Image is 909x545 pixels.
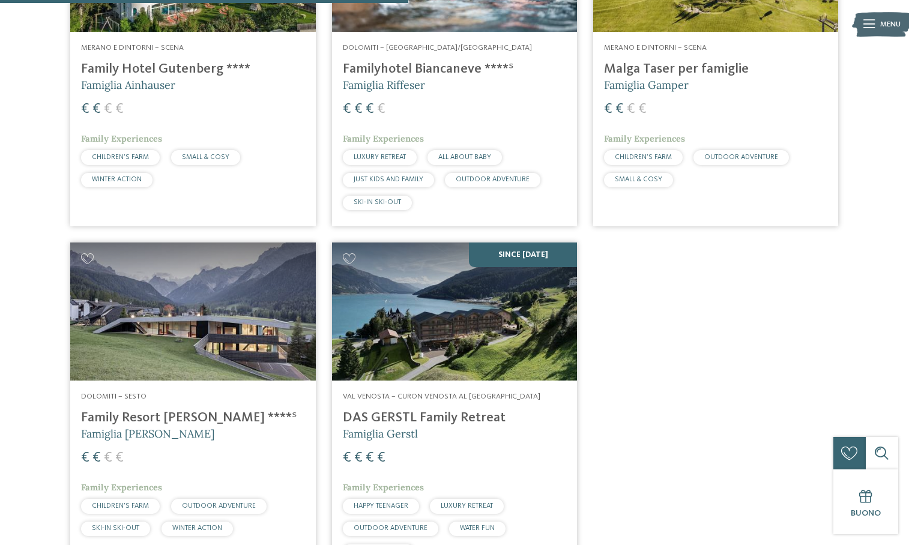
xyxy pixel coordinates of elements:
[115,451,124,465] span: €
[460,525,495,532] span: WATER FUN
[92,525,139,532] span: SKI-IN SKI-OUT
[604,78,689,92] span: Famiglia Gamper
[343,61,566,77] h4: Familyhotel Biancaneve ****ˢ
[81,78,175,92] span: Famiglia Ainhauser
[81,44,184,52] span: Merano e dintorni – Scena
[81,451,89,465] span: €
[604,61,827,77] h4: Malga Taser per famiglie
[354,176,423,183] span: JUST KIDS AND FAMILY
[615,102,624,116] span: €
[354,154,406,161] span: LUXURY RETREAT
[182,502,256,510] span: OUTDOOR ADVENTURE
[833,469,898,534] a: Buono
[377,102,385,116] span: €
[604,102,612,116] span: €
[441,502,493,510] span: LUXURY RETREAT
[343,133,424,144] span: Family Experiences
[377,451,385,465] span: €
[343,393,540,400] span: Val Venosta – Curon Venosta al [GEOGRAPHIC_DATA]
[92,102,101,116] span: €
[81,482,162,493] span: Family Experiences
[343,78,425,92] span: Famiglia Riffeser
[343,482,424,493] span: Family Experiences
[81,410,304,426] h4: Family Resort [PERSON_NAME] ****ˢ
[332,242,577,381] img: Cercate un hotel per famiglie? Qui troverete solo i migliori!
[354,451,363,465] span: €
[627,102,635,116] span: €
[81,61,304,77] h4: Family Hotel Gutenberg ****
[851,509,881,517] span: Buono
[115,102,124,116] span: €
[92,451,101,465] span: €
[604,133,685,144] span: Family Experiences
[366,102,374,116] span: €
[92,154,149,161] span: CHILDREN’S FARM
[81,393,146,400] span: Dolomiti – Sesto
[343,102,351,116] span: €
[604,44,707,52] span: Merano e dintorni – Scena
[81,427,214,441] span: Famiglia [PERSON_NAME]
[70,242,315,381] img: Family Resort Rainer ****ˢ
[638,102,647,116] span: €
[354,502,408,510] span: HAPPY TEENAGER
[354,199,401,206] span: SKI-IN SKI-OUT
[354,102,363,116] span: €
[104,102,112,116] span: €
[81,133,162,144] span: Family Experiences
[92,502,149,510] span: CHILDREN’S FARM
[615,176,662,183] span: SMALL & COSY
[182,154,229,161] span: SMALL & COSY
[704,154,778,161] span: OUTDOOR ADVENTURE
[343,427,418,441] span: Famiglia Gerstl
[81,102,89,116] span: €
[343,410,566,426] h4: DAS GERSTL Family Retreat
[354,525,427,532] span: OUTDOOR ADVENTURE
[366,451,374,465] span: €
[456,176,530,183] span: OUTDOOR ADVENTURE
[438,154,491,161] span: ALL ABOUT BABY
[104,451,112,465] span: €
[615,154,672,161] span: CHILDREN’S FARM
[343,44,532,52] span: Dolomiti – [GEOGRAPHIC_DATA]/[GEOGRAPHIC_DATA]
[343,451,351,465] span: €
[92,176,142,183] span: WINTER ACTION
[172,525,222,532] span: WINTER ACTION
